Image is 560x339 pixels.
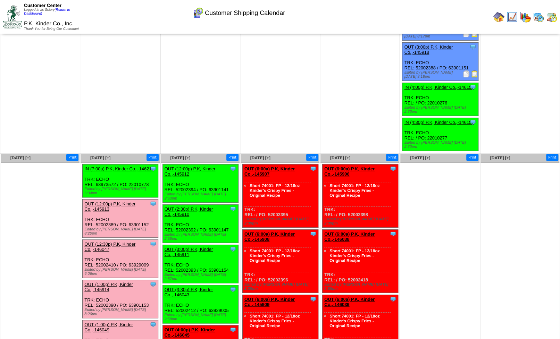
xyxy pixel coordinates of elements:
[90,155,110,160] span: [DATE] [+]
[507,11,518,23] img: line_graph.gif
[324,297,375,307] a: OUT (6:00a) P.K, Kinder Co.,-146039
[466,154,478,161] button: Print
[250,183,300,198] a: Short 74001: FP - 12/18oz Kinder's Crispy Fries - Original Recipe
[229,326,236,333] img: Tooltip
[463,70,470,77] img: Packing Slip
[402,43,478,81] div: TRK: ECHO REL: 52002388 / PO: 63901151
[250,248,300,263] a: Short 74001: FP - 12/18oz Kinder's Crispy Fries - Original Recipe
[10,155,31,160] a: [DATE] [+]
[390,230,396,237] img: Tooltip
[165,192,238,201] div: Edited by [PERSON_NAME] [DATE] 2:53pm
[66,154,78,161] button: Print
[324,231,375,242] a: OUT (6:00a) P.K, Kinder Co.,-146038
[533,11,544,23] img: calendarprod.gif
[250,155,270,160] a: [DATE] [+]
[250,314,300,328] a: Short 74001: FP - 12/18oz Kinder's Crispy Fries - Original Recipe
[84,166,154,171] a: IN (7:00a) P.K, Kinder Co.,-146210
[410,155,430,160] span: [DATE] [+]
[165,232,238,241] div: Edited by [PERSON_NAME] [DATE] 2:56pm
[404,105,478,114] div: Edited by [PERSON_NAME] [DATE] 2:30pm
[162,285,238,323] div: TRK: ECHO REL: 52002412 / PO: 63929005
[310,165,317,172] img: Tooltip
[244,282,318,291] div: Edited by [PERSON_NAME] [DATE] 2:39pm
[402,83,478,116] div: TRK: ECHO REL: / PO: 22010276
[404,70,478,79] div: Edited by [PERSON_NAME] [DATE] 8:18pm
[162,164,238,203] div: TRK: ECHO REL: 52002394 / PO: 63901141
[165,247,213,257] a: OUT (3:00p) P.K, Kinder Co.,-145911
[147,154,159,161] button: Print
[150,240,157,247] img: Tooltip
[242,164,318,228] div: TRK: REL: / PO: 52002395
[244,217,318,226] div: Edited by [PERSON_NAME] [DATE] 2:39pm
[165,287,213,297] a: OUT (3:30p) P.K, Kinder Co.,-146043
[329,314,380,328] a: Short 74001: FP - 12/18oz Kinder's Crispy Fries - Original Recipe
[24,3,61,8] span: Customer Center
[165,327,215,338] a: OUT (4:00p) P.K, Kinder Co.,-146045
[3,5,22,28] img: ZoRoCo_Logo(Green%26Foil)%20jpg.webp
[390,165,396,172] img: Tooltip
[83,164,158,197] div: TRK: ECHO REL: 63973572 / PO: 22010773
[84,308,158,316] div: Edited by [PERSON_NAME] [DATE] 8:20pm
[84,227,158,236] div: Edited by [PERSON_NAME] [DATE] 8:20pm
[329,183,380,198] a: Short 74001: FP - 12/18oz Kinder's Crispy Fries - Original Recipe
[165,206,213,217] a: OUT (2:30p) P.K, Kinder Co.,-145910
[150,281,157,288] img: Tooltip
[226,154,239,161] button: Print
[306,154,318,161] button: Print
[24,21,74,27] span: P.K, Kinder Co., Inc.
[84,282,133,292] a: OUT (1:00p) P.K, Kinder Co.,-145914
[229,286,236,293] img: Tooltip
[323,164,398,228] div: TRK: REL: / PO: 52002398
[150,200,157,207] img: Tooltip
[469,84,476,91] img: Tooltip
[310,296,317,303] img: Tooltip
[324,282,398,291] div: Edited by [PERSON_NAME] [DATE] 6:55pm
[493,11,504,23] img: home.gif
[84,322,133,332] a: OUT (1:00p) P.K, Kinder Co.,-146049
[469,119,476,126] img: Tooltip
[84,201,135,212] a: OUT (12:00p) P.K, Kinder Co.,-145913
[386,154,398,161] button: Print
[404,120,474,125] a: IN (4:30p) P.K, Kinder Co.,-146159
[150,321,157,328] img: Tooltip
[165,166,216,177] a: OUT (12:00p) P.K, Kinder Co.,-145912
[229,205,236,212] img: Tooltip
[469,43,476,50] img: Tooltip
[520,11,531,23] img: graph.gif
[323,230,398,293] div: TRK: REL: / PO: 52002418
[404,141,478,149] div: Edited by [PERSON_NAME] [DATE] 2:30pm
[244,297,295,307] a: OUT (6:00a) P.K, Kinder Co.,-145909
[84,241,135,252] a: OUT (12:30p) P.K, Kinder Co.,-146047
[165,313,238,321] div: Edited by [PERSON_NAME] [DATE] 2:58pm
[546,11,557,23] img: calendarinout.gif
[229,165,236,172] img: Tooltip
[84,268,158,276] div: Edited by [PERSON_NAME] [DATE] 6:06pm
[192,7,203,18] img: calendarcustomer.gif
[162,245,238,283] div: TRK: ECHO REL: 52002393 / PO: 63901154
[83,240,158,278] div: TRK: ECHO REL: 52002410 / PO: 63929009
[546,154,558,161] button: Print
[24,27,79,31] span: Thank You for Being Our Customer!
[471,70,478,77] img: Bill of Lading
[205,9,285,17] span: Customer Shipping Calendar
[84,187,158,195] div: Edited by [PERSON_NAME] [DATE] 6:34pm
[390,296,396,303] img: Tooltip
[490,155,510,160] a: [DATE] [+]
[242,230,318,293] div: TRK: REL: / PO: 52002396
[404,85,474,90] a: IN (4:00p) P.K, Kinder Co.,-146157
[24,8,70,16] span: Logged in as Sstory
[244,166,295,177] a: OUT (6:00a) P.K, Kinder Co.,-145907
[170,155,190,160] a: [DATE] [+]
[324,166,375,177] a: OUT (6:00a) P.K, Kinder Co.,-145906
[402,118,478,151] div: TRK: ECHO REL: / PO: 22010277
[404,44,453,55] a: OUT (3:00p) P.K, Kinder Co.,-145918
[150,165,157,172] img: Tooltip
[229,246,236,253] img: Tooltip
[162,205,238,243] div: TRK: ECHO REL: 52002392 / PO: 63901147
[310,230,317,237] img: Tooltip
[83,200,158,238] div: TRK: ECHO REL: 52002389 / PO: 63901152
